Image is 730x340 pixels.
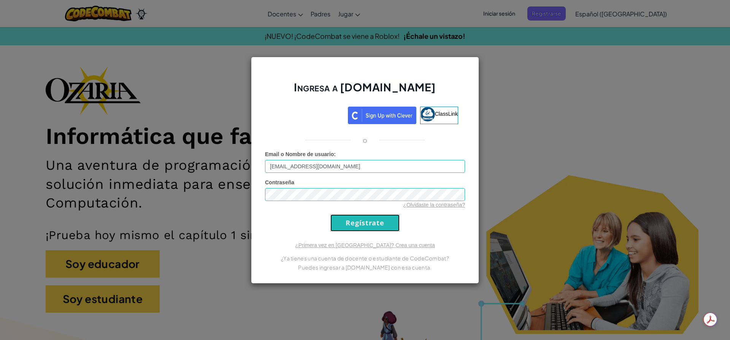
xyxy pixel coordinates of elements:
[348,107,416,124] img: clever_sso_button@2x.png
[363,136,367,145] p: o
[265,179,294,185] span: Contraseña
[330,214,400,231] input: Regístrate
[265,254,465,263] p: ¿Ya tienes una cuenta de docente o estudiante de CodeCombat?
[265,263,465,272] p: Puedes ingresar a [DOMAIN_NAME] con esa cuenta.
[295,242,435,248] a: ¿Primera vez en [GEOGRAPHIC_DATA]? Crea una cuenta
[421,107,435,121] img: classlink-logo-small.png
[265,80,465,102] h2: Ingresa a [DOMAIN_NAME]
[435,110,458,117] span: ClassLink
[265,150,336,158] label: :
[265,151,334,157] span: Email o Nombre de usuario
[403,202,465,208] a: ¿Olvidaste la contraseña?
[268,106,348,123] iframe: Botón de Acceder con Google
